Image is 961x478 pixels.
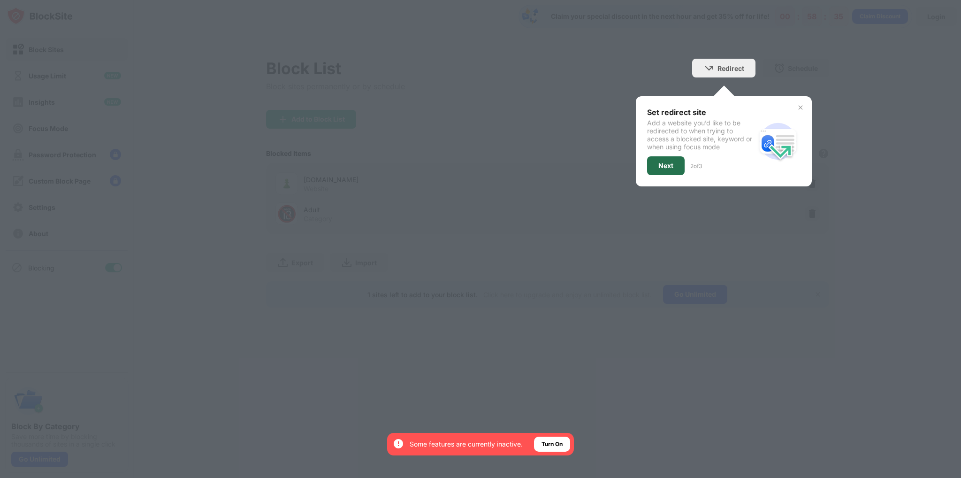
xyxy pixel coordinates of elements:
div: Add a website you’d like to be redirected to when trying to access a blocked site, keyword or whe... [647,119,755,151]
div: Turn On [542,439,563,449]
div: Next [658,162,673,170]
div: 2 of 3 [690,162,702,170]
img: redirect.svg [755,119,801,164]
img: x-button.svg [797,104,804,111]
div: Some features are currently inactive. [410,439,523,449]
div: Redirect [717,64,744,72]
img: error-circle-white.svg [393,438,404,449]
div: Set redirect site [647,108,755,117]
